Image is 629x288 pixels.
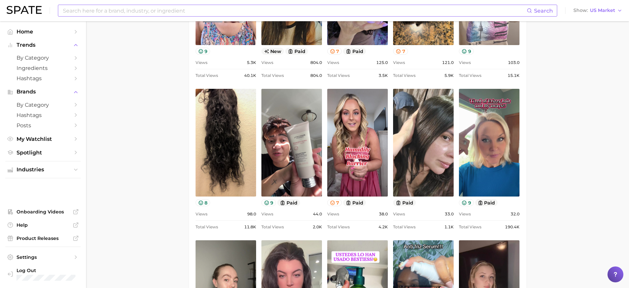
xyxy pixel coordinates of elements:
[442,59,454,67] span: 121.0
[379,223,388,231] span: 4.2k
[393,48,408,55] button: 7
[376,59,388,67] span: 125.0
[196,199,210,206] button: 8
[475,199,498,206] button: paid
[343,199,366,206] button: paid
[459,48,474,55] button: 9
[5,252,81,262] a: Settings
[17,254,69,260] span: Settings
[313,210,322,218] span: 44.0
[261,72,284,80] span: Total Views
[5,265,81,283] a: Log out. Currently logged in with e-mail cyndi.hua@unilever.com.
[244,72,256,80] span: 40.1k
[247,59,256,67] span: 5.3k
[196,59,207,67] span: Views
[343,48,366,55] button: paid
[327,48,342,55] button: 7
[5,207,81,217] a: Onboarding Videos
[17,149,69,156] span: Spotlight
[17,29,69,35] span: Home
[459,199,474,206] button: 9
[393,210,405,218] span: Views
[17,235,69,241] span: Product Releases
[393,59,405,67] span: Views
[508,59,519,67] span: 103.0
[261,210,273,218] span: Views
[5,134,81,144] a: My Watchlist
[327,223,350,231] span: Total Views
[5,27,81,37] a: Home
[459,223,481,231] span: Total Views
[379,72,388,80] span: 3.5k
[5,147,81,158] a: Spotlight
[5,120,81,131] a: Posts
[17,209,69,215] span: Onboarding Videos
[62,5,527,16] input: Search here for a brand, industry, or ingredient
[261,199,276,206] button: 9
[393,72,416,80] span: Total Views
[5,40,81,50] button: Trends
[459,59,471,67] span: Views
[277,199,300,206] button: paid
[196,210,207,218] span: Views
[534,8,553,14] span: Search
[459,72,481,80] span: Total Views
[573,9,588,12] span: Show
[247,210,256,218] span: 98.0
[285,48,308,55] button: paid
[196,223,218,231] span: Total Views
[17,89,69,95] span: Brands
[261,48,284,55] span: new
[5,110,81,120] a: Hashtags
[310,59,322,67] span: 804.0
[17,65,69,71] span: Ingredients
[327,59,339,67] span: Views
[17,55,69,61] span: by Category
[511,210,519,218] span: 32.0
[17,136,69,142] span: My Watchlist
[379,210,388,218] span: 38.0
[196,48,210,55] button: 9
[17,42,69,48] span: Trends
[17,222,69,228] span: Help
[459,210,471,218] span: Views
[327,72,350,80] span: Total Views
[327,210,339,218] span: Views
[5,100,81,110] a: by Category
[17,122,69,129] span: Posts
[445,210,454,218] span: 33.0
[5,87,81,97] button: Brands
[5,73,81,84] a: Hashtags
[572,6,624,15] button: ShowUS Market
[508,72,519,80] span: 15.1k
[244,223,256,231] span: 11.8k
[444,223,454,231] span: 1.1k
[17,267,75,273] span: Log Out
[393,199,416,206] button: paid
[7,6,42,14] img: SPATE
[17,167,69,173] span: Industries
[196,72,218,80] span: Total Views
[313,223,322,231] span: 2.0k
[261,59,273,67] span: Views
[17,75,69,82] span: Hashtags
[5,233,81,243] a: Product Releases
[5,63,81,73] a: Ingredients
[444,72,454,80] span: 5.9k
[5,220,81,230] a: Help
[505,223,519,231] span: 190.4k
[590,9,615,12] span: US Market
[5,165,81,175] button: Industries
[393,223,416,231] span: Total Views
[5,53,81,63] a: by Category
[261,223,284,231] span: Total Views
[17,112,69,118] span: Hashtags
[327,199,342,206] button: 7
[310,72,322,80] span: 804.0
[17,102,69,108] span: by Category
